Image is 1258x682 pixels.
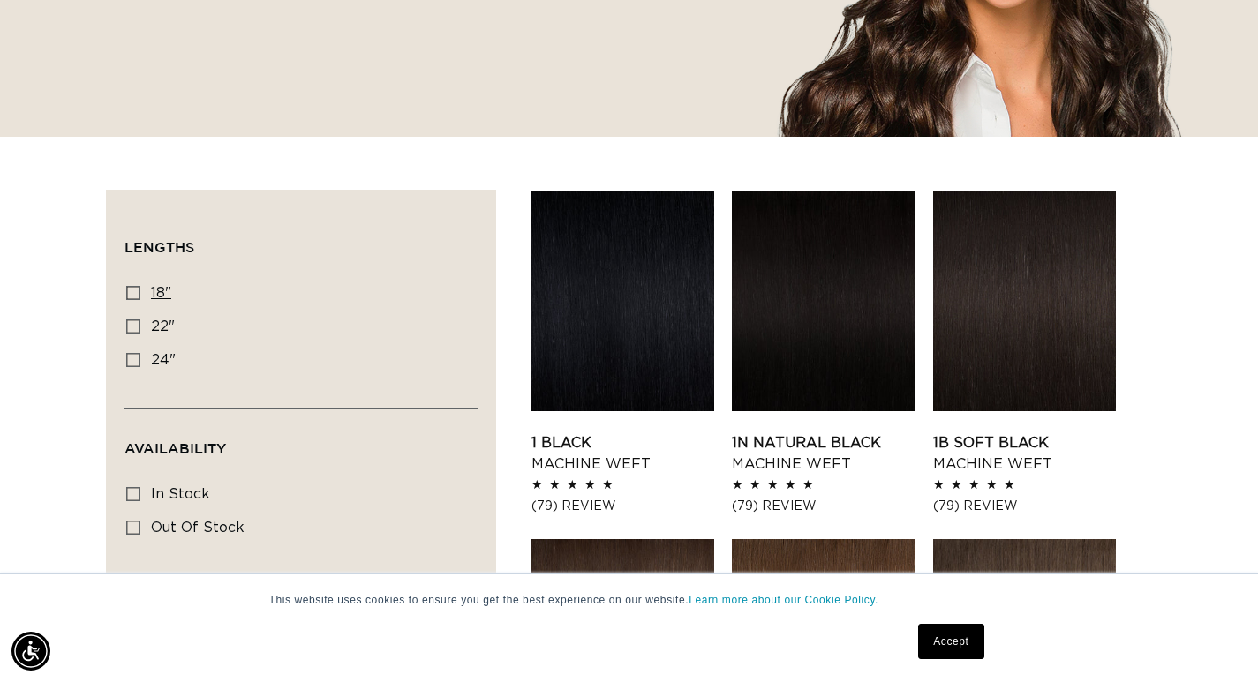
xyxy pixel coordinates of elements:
summary: Availability (0 selected) [124,409,478,473]
a: Learn more about our Cookie Policy. [689,594,878,606]
span: 22" [151,319,175,334]
span: Lengths [124,239,194,255]
a: Accept [918,624,983,659]
span: Availability [124,440,226,456]
a: 1B Soft Black Machine Weft [933,432,1116,475]
span: In stock [151,487,210,501]
span: 24" [151,353,176,367]
div: Accessibility Menu [11,632,50,671]
span: 18" [151,286,171,300]
span: Out of stock [151,521,245,535]
a: 1 Black Machine Weft [531,432,714,475]
p: This website uses cookies to ensure you get the best experience on our website. [269,592,990,608]
summary: Lengths (0 selected) [124,208,478,272]
a: 1N Natural Black Machine Weft [732,432,915,475]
